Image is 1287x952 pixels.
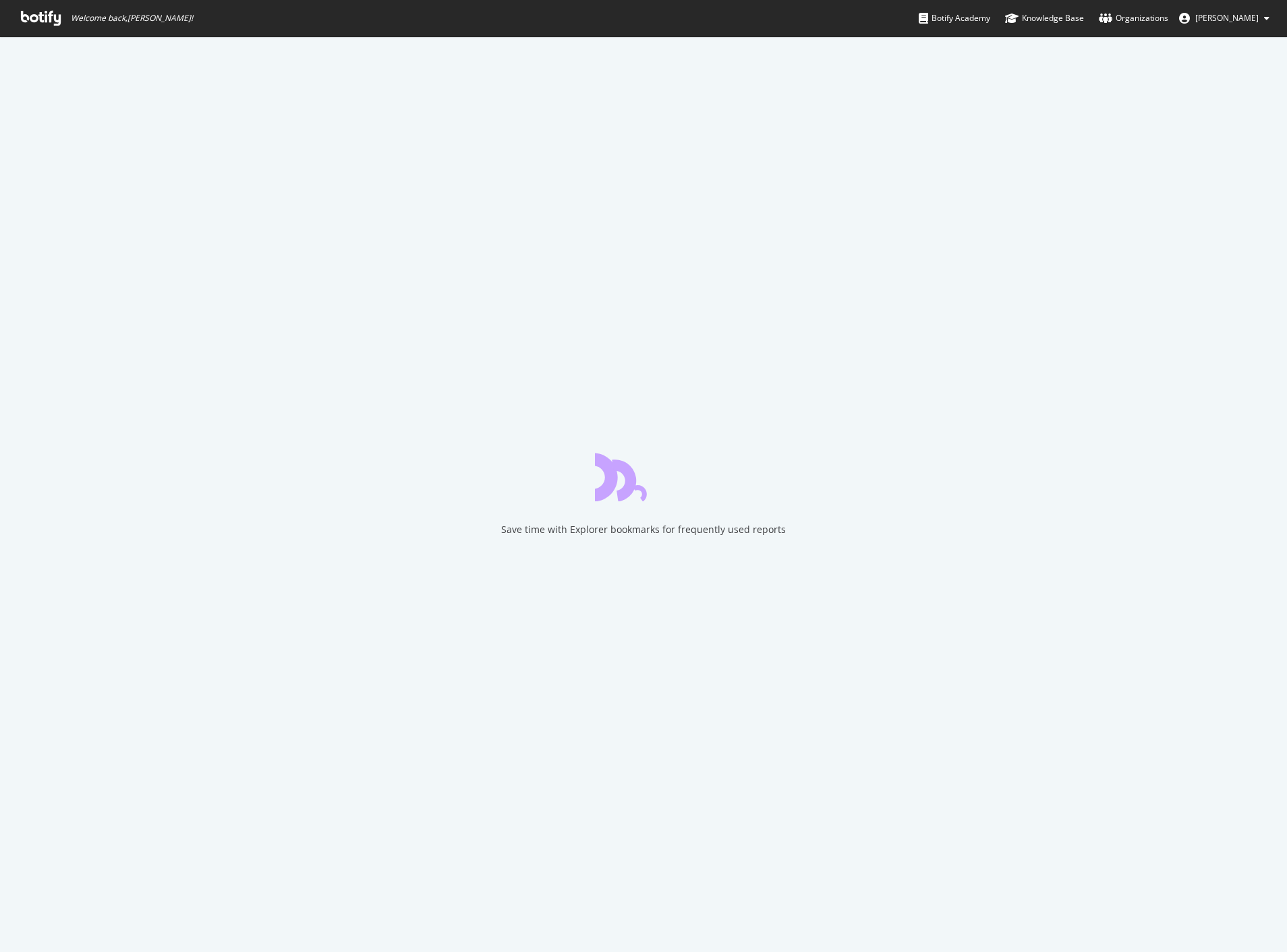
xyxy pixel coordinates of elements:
[71,13,193,24] span: Welcome back, [PERSON_NAME] !
[501,523,786,536] div: Save time with Explorer bookmarks for frequently used reports
[1168,7,1280,29] button: [PERSON_NAME]
[595,453,692,501] div: animation
[1099,11,1168,25] div: Organizations
[919,11,990,25] div: Botify Academy
[1005,11,1084,25] div: Knowledge Base
[1195,12,1259,24] span: Kristiina Halme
